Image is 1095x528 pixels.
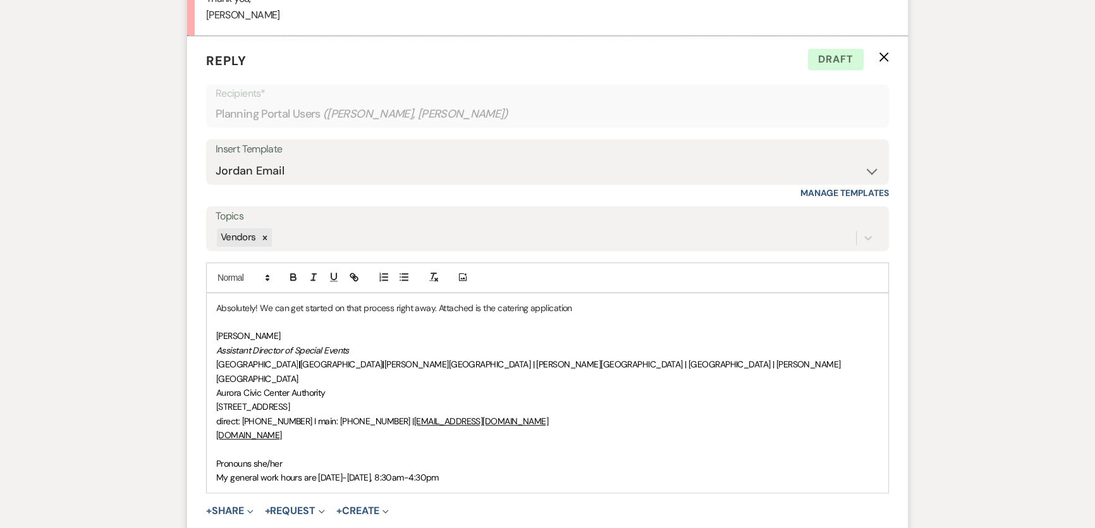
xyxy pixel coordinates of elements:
[216,345,349,356] em: Assistant Director of Special Events
[216,359,840,384] span: [PERSON_NAME][GEOGRAPHIC_DATA] | [PERSON_NAME][GEOGRAPHIC_DATA] | [GEOGRAPHIC_DATA] | [PERSON_NAM...
[216,102,879,126] div: Planning Portal Users
[323,106,509,123] span: ( [PERSON_NAME], [PERSON_NAME] )
[300,359,382,370] span: [GEOGRAPHIC_DATA]
[216,415,414,427] span: direct: [PHONE_NUMBER] I main: [PHONE_NUMBER] |
[216,359,298,370] span: [GEOGRAPHIC_DATA]
[216,85,879,102] p: Recipients*
[216,301,879,315] p: Absolutely! We can get started on that process right away. Attached is the catering application
[216,140,879,159] div: Insert Template
[298,359,300,370] strong: |
[336,506,389,516] button: Create
[206,52,247,69] span: Reply
[216,401,290,412] span: [STREET_ADDRESS]
[265,506,271,516] span: +
[216,472,439,483] span: My general work hours are [DATE]-[DATE], 8:30am-4:30pm
[216,387,326,398] span: Aurora Civic Center Authority
[216,207,879,226] label: Topics
[216,458,282,469] span: Pronouns she/her
[382,359,384,370] strong: |
[217,228,258,247] div: Vendors
[414,415,548,427] a: [EMAIL_ADDRESS][DOMAIN_NAME]
[206,506,254,516] button: Share
[800,187,889,199] a: Manage Templates
[265,506,325,516] button: Request
[216,330,281,341] span: [PERSON_NAME]
[216,429,282,441] a: [DOMAIN_NAME]
[336,506,342,516] span: +
[206,506,212,516] span: +
[808,49,864,70] span: Draft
